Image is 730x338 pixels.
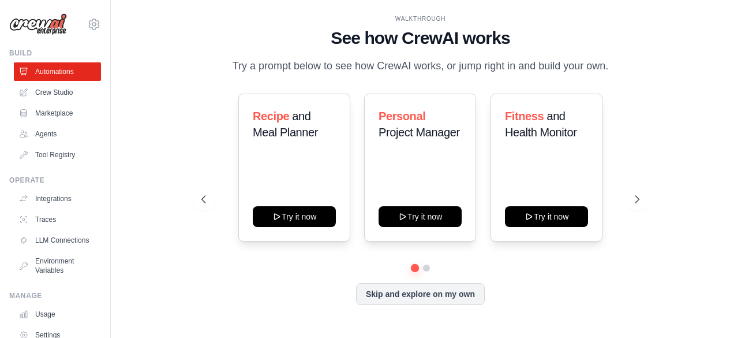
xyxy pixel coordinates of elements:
[379,110,425,122] span: Personal
[253,110,289,122] span: Recipe
[14,190,101,208] a: Integrations
[227,58,615,75] p: Try a prompt below to see how CrewAI works, or jump right in and build your own.
[9,291,101,300] div: Manage
[14,104,101,122] a: Marketplace
[379,206,462,227] button: Try it now
[672,283,730,338] iframe: Chat Widget
[14,83,101,102] a: Crew Studio
[9,176,101,185] div: Operate
[14,252,101,280] a: Environment Variables
[253,110,318,139] span: and Meal Planner
[14,146,101,164] a: Tool Registry
[9,49,101,58] div: Build
[14,305,101,324] a: Usage
[201,14,639,23] div: WALKTHROUGH
[14,125,101,143] a: Agents
[505,206,588,227] button: Try it now
[14,62,101,81] a: Automations
[14,210,101,229] a: Traces
[379,126,460,139] span: Project Manager
[356,283,485,305] button: Skip and explore on my own
[201,28,639,49] h1: See how CrewAI works
[14,231,101,250] a: LLM Connections
[505,110,544,122] span: Fitness
[505,110,576,139] span: and Health Monitor
[9,13,67,35] img: Logo
[253,206,336,227] button: Try it now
